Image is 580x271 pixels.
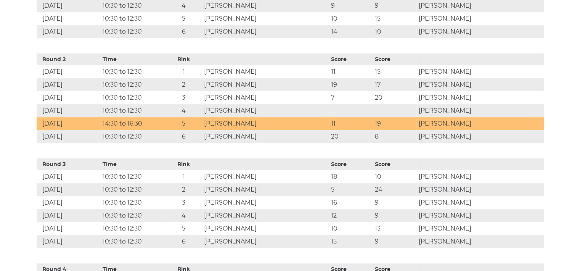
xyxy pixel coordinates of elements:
[329,12,373,25] td: 10
[416,117,543,130] td: [PERSON_NAME]
[165,12,202,25] td: 5
[416,209,543,222] td: [PERSON_NAME]
[165,130,202,143] td: 6
[101,130,165,143] td: 10:30 to 12:30
[101,209,165,222] td: 10:30 to 12:30
[329,91,373,104] td: 7
[101,158,165,170] th: Time
[329,222,373,235] td: 10
[202,209,329,222] td: [PERSON_NAME]
[101,104,165,117] td: 10:30 to 12:30
[416,65,543,78] td: [PERSON_NAME]
[37,222,101,235] td: [DATE]
[202,78,329,91] td: [PERSON_NAME]
[101,65,165,78] td: 10:30 to 12:30
[416,78,543,91] td: [PERSON_NAME]
[329,78,373,91] td: 19
[329,158,373,170] th: Score
[37,158,101,170] th: Round 3
[373,91,417,104] td: 20
[329,130,373,143] td: 20
[37,65,101,78] td: [DATE]
[37,53,101,65] th: Round 2
[101,12,165,25] td: 10:30 to 12:30
[416,12,543,25] td: [PERSON_NAME]
[165,170,202,183] td: 1
[202,196,329,209] td: [PERSON_NAME]
[202,222,329,235] td: [PERSON_NAME]
[416,235,543,248] td: [PERSON_NAME]
[165,222,202,235] td: 5
[373,104,417,117] td: -
[37,78,101,91] td: [DATE]
[101,53,165,65] th: Time
[329,25,373,38] td: 14
[101,170,165,183] td: 10:30 to 12:30
[373,65,417,78] td: 15
[373,196,417,209] td: 9
[202,91,329,104] td: [PERSON_NAME]
[37,91,101,104] td: [DATE]
[373,183,417,196] td: 24
[373,12,417,25] td: 15
[165,104,202,117] td: 4
[165,209,202,222] td: 4
[202,235,329,248] td: [PERSON_NAME]
[373,25,417,38] td: 10
[373,53,417,65] th: Score
[202,25,329,38] td: [PERSON_NAME]
[101,25,165,38] td: 10:30 to 12:30
[37,117,101,130] td: [DATE]
[37,25,101,38] td: [DATE]
[165,65,202,78] td: 1
[416,104,543,117] td: [PERSON_NAME]
[165,91,202,104] td: 3
[329,183,373,196] td: 5
[329,65,373,78] td: 11
[37,170,101,183] td: [DATE]
[202,104,329,117] td: [PERSON_NAME]
[416,183,543,196] td: [PERSON_NAME]
[165,235,202,248] td: 6
[373,78,417,91] td: 17
[165,78,202,91] td: 2
[165,196,202,209] td: 3
[373,130,417,143] td: 8
[416,91,543,104] td: [PERSON_NAME]
[373,158,417,170] th: Score
[37,196,101,209] td: [DATE]
[329,170,373,183] td: 18
[101,183,165,196] td: 10:30 to 12:30
[165,183,202,196] td: 2
[37,235,101,248] td: [DATE]
[329,53,373,65] th: Score
[416,170,543,183] td: [PERSON_NAME]
[101,117,165,130] td: 14:30 to 16:30
[101,91,165,104] td: 10:30 to 12:30
[373,209,417,222] td: 9
[101,222,165,235] td: 10:30 to 12:30
[329,117,373,130] td: 11
[202,65,329,78] td: [PERSON_NAME]
[202,130,329,143] td: [PERSON_NAME]
[373,222,417,235] td: 13
[165,158,202,170] th: Rink
[101,235,165,248] td: 10:30 to 12:30
[37,130,101,143] td: [DATE]
[101,196,165,209] td: 10:30 to 12:30
[202,170,329,183] td: [PERSON_NAME]
[329,209,373,222] td: 12
[37,12,101,25] td: [DATE]
[165,117,202,130] td: 5
[329,104,373,117] td: -
[37,104,101,117] td: [DATE]
[202,12,329,25] td: [PERSON_NAME]
[165,53,202,65] th: Rink
[202,183,329,196] td: [PERSON_NAME]
[373,235,417,248] td: 9
[416,222,543,235] td: [PERSON_NAME]
[373,170,417,183] td: 10
[329,196,373,209] td: 16
[37,183,101,196] td: [DATE]
[165,25,202,38] td: 6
